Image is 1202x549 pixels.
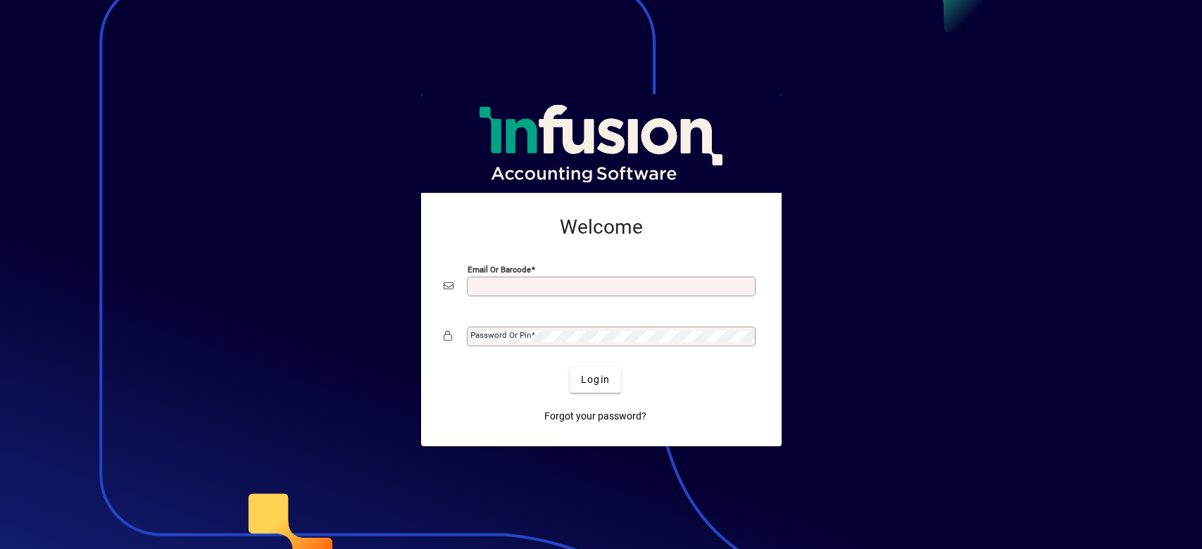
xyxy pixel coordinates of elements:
mat-label: Email or Barcode [468,264,531,274]
button: Login [570,367,621,393]
span: Login [581,372,610,387]
a: Forgot your password? [539,404,652,429]
mat-label: Password or Pin [470,330,531,340]
h2: Welcome [444,215,759,239]
span: Forgot your password? [544,409,646,424]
